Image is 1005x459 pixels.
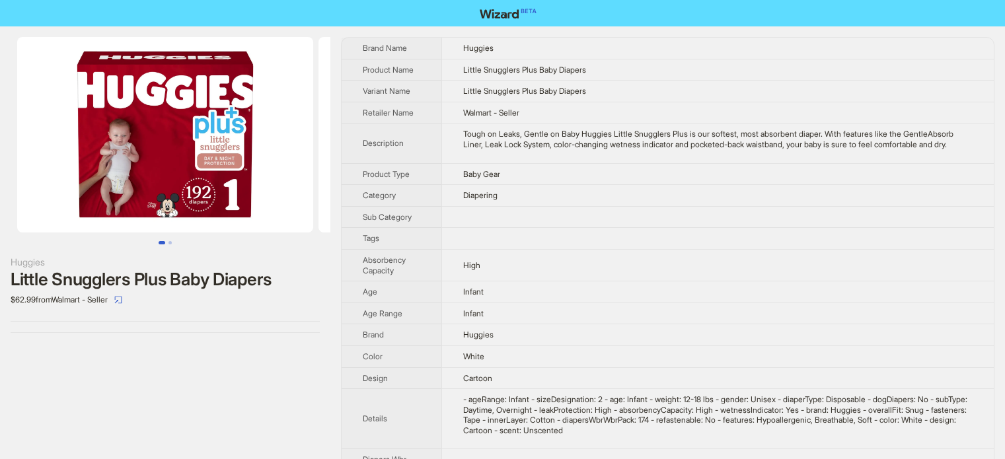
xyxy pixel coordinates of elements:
[159,241,165,244] button: Go to slide 1
[11,269,320,289] div: Little Snugglers Plus Baby Diapers
[463,308,484,318] span: Infant
[363,351,383,361] span: Color
[363,330,384,339] span: Brand
[363,212,412,222] span: Sub Category
[114,296,122,304] span: select
[11,255,320,269] div: Huggies
[463,190,498,200] span: Diapering
[463,330,494,339] span: Huggies
[463,260,480,270] span: High
[363,43,407,53] span: Brand Name
[11,289,320,310] div: $62.99 from Walmart - Seller
[363,373,388,383] span: Design
[463,108,519,118] span: Walmart - Seller
[463,129,973,149] div: Tough on Leaks, Gentle on Baby Huggies Little Snugglers Plus is our softest, most absorbent diape...
[463,394,973,435] div: - ageRange: Infant - sizeDesignation: 2 - age: Infant - weight: 12-18 lbs - gender: Unisex - diap...
[363,413,387,423] span: Details
[363,65,414,75] span: Product Name
[463,43,494,53] span: Huggies
[463,86,586,96] span: Little Snugglers Plus Baby Diapers
[17,37,313,232] img: Little Snugglers Plus Baby Diapers Little Snugglers Plus Baby Diapers image 1
[463,169,500,179] span: Baby Gear
[363,287,377,297] span: Age
[363,108,414,118] span: Retailer Name
[168,241,172,244] button: Go to slide 2
[363,138,404,148] span: Description
[363,255,406,275] span: Absorbency Capacity
[363,169,410,179] span: Product Type
[463,65,586,75] span: Little Snugglers Plus Baby Diapers
[363,190,396,200] span: Category
[463,351,484,361] span: White
[363,308,402,318] span: Age Range
[363,233,379,243] span: Tags
[318,37,614,232] img: Little Snugglers Plus Baby Diapers Little Snugglers Plus Baby Diapers image 2
[463,373,492,383] span: Cartoon
[463,287,484,297] span: Infant
[363,86,410,96] span: Variant Name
